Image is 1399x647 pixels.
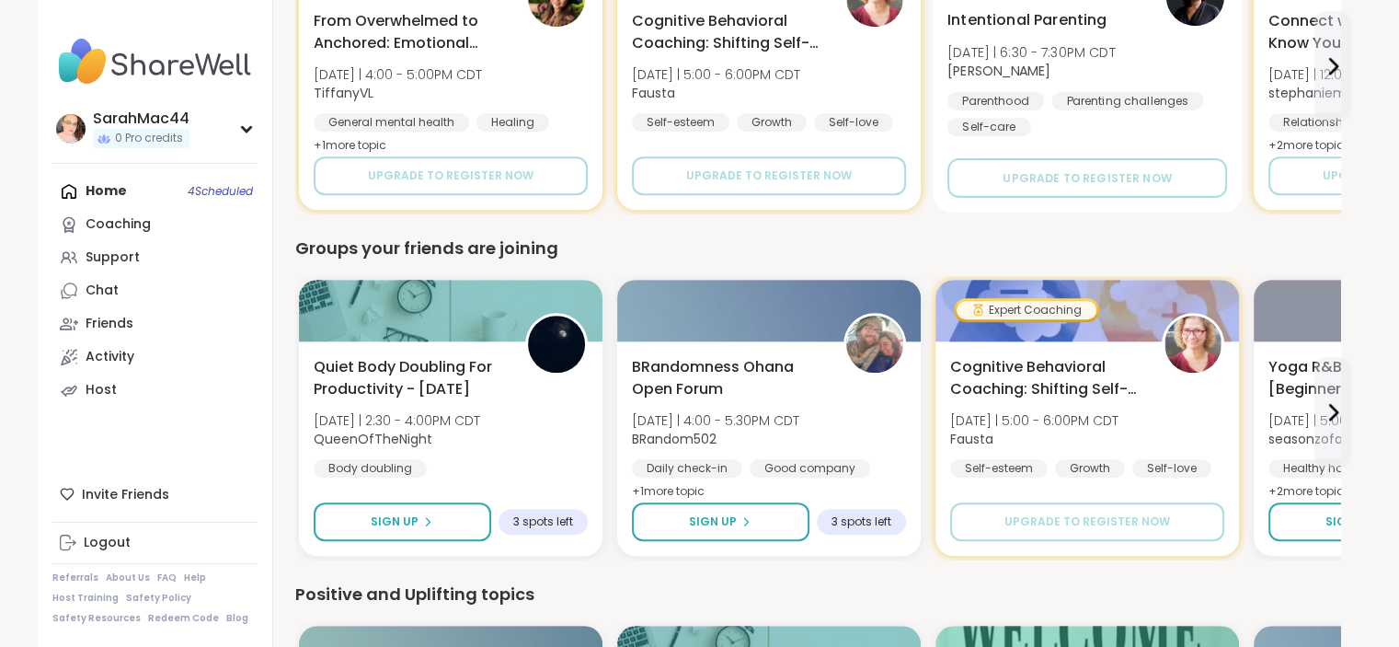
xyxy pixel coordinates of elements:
span: Upgrade to register now [368,168,533,184]
a: About Us [106,572,150,584]
button: Upgrade to register now [950,503,1224,541]
span: Upgrade to register now [1003,169,1172,186]
a: Host Training [52,592,119,605]
span: Cognitive Behavioral Coaching: Shifting Self-Talk [632,10,823,54]
img: ShareWell Nav Logo [52,29,258,94]
span: [DATE] | 4:00 - 5:00PM CDT [314,65,482,84]
b: Fausta [632,84,675,102]
b: [PERSON_NAME] [947,62,1050,80]
a: Activity [52,341,258,374]
span: From Overwhelmed to Anchored: Emotional Regulation [314,10,505,54]
div: Expert Coaching [957,301,1096,319]
div: Positive and Uplifting topics [295,582,1340,607]
div: Self-esteem [950,459,1048,478]
div: Activity [86,348,134,366]
div: Support [86,248,140,267]
a: Referrals [52,572,98,584]
a: Support [52,241,258,274]
span: 0 Pro credits [115,131,183,146]
button: Upgrade to register now [947,158,1227,198]
div: Self-love [1132,459,1211,478]
div: Chat [86,282,119,300]
span: [DATE] | 5:00 - 6:00PM CDT [632,65,800,84]
div: Logout [84,534,131,552]
span: 3 spots left [831,514,891,529]
div: SarahMac44 [93,109,189,129]
a: Redeem Code [148,612,219,625]
a: Blog [226,612,248,625]
button: Upgrade to register now [314,156,588,195]
div: Self-esteem [632,113,729,132]
div: Self-care [947,118,1031,136]
div: Coaching [86,215,151,234]
a: Coaching [52,208,258,241]
b: stephaniemthoma [1268,84,1391,102]
span: Sign Up [1325,514,1373,530]
b: seasonzofapril [1268,430,1361,448]
img: Fausta [1164,316,1221,373]
button: Sign Up [632,503,809,541]
span: Quiet Body Doubling For Productivity - [DATE] [314,356,505,400]
a: Help [184,572,206,584]
img: SarahMac44 [56,114,86,144]
span: [DATE] | 4:00 - 5:30PM CDT [632,411,799,430]
div: Healing [476,113,549,132]
div: Friends [86,315,133,333]
span: [DATE] | 6:30 - 7:30PM CDT [947,42,1116,61]
b: TiffanyVL [314,84,373,102]
a: Safety Resources [52,612,141,625]
b: QueenOfTheNight [314,430,432,448]
img: QueenOfTheNight [528,316,585,373]
span: Upgrade to register now [1004,514,1170,530]
span: Sign Up [371,514,419,530]
span: [DATE] | 5:00 - 6:00PM CDT [950,411,1118,430]
span: Cognitive Behavioral Coaching: Shifting Self-Talk [950,356,1141,400]
div: Host [86,381,117,399]
a: Host [52,374,258,407]
span: Upgrade to register now [686,168,852,184]
a: Logout [52,526,258,560]
div: Self-love [814,113,893,132]
div: Daily check-in [632,459,742,478]
b: Fausta [950,430,993,448]
a: Friends [52,307,258,341]
span: Sign Up [689,514,737,530]
a: Chat [52,274,258,307]
div: Growth [1055,459,1125,478]
div: Body doubling [314,459,427,478]
a: Safety Policy [126,592,191,605]
span: BRandomness Ohana Open Forum [632,356,823,400]
div: General mental health [314,113,469,132]
span: [DATE] | 2:30 - 4:00PM CDT [314,411,480,430]
b: BRandom502 [632,430,717,448]
a: FAQ [157,572,177,584]
div: Good company [750,459,870,478]
button: Upgrade to register now [632,156,906,195]
img: BRandom502 [846,316,903,373]
div: Parenting challenges [1051,91,1203,110]
div: Parenthood [947,91,1044,110]
div: Growth [737,113,807,132]
span: 3 spots left [513,514,573,529]
div: Healthy habits [1268,459,1379,478]
button: Sign Up [314,503,491,541]
div: Groups your friends are joining [295,236,1340,261]
div: Invite Friends [52,478,258,511]
span: Intentional Parenting [947,9,1107,31]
